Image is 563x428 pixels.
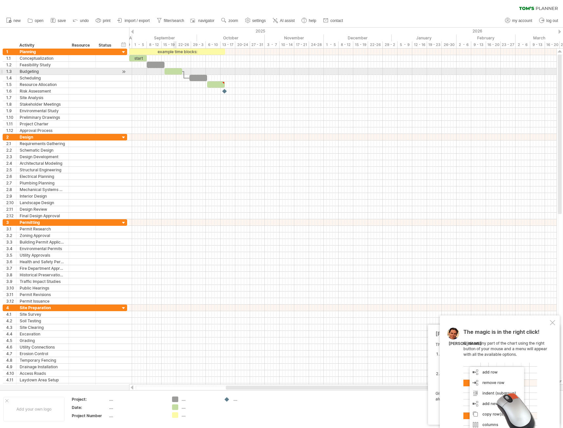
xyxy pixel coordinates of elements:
[6,180,16,186] div: 2.7
[20,55,65,61] div: Conceptualization
[6,337,16,344] div: 4.5
[20,180,65,186] div: Plumbing Planning
[6,160,16,166] div: 2.4
[324,41,339,48] div: 1 - 5
[20,147,65,153] div: Schematic Design
[182,412,217,418] div: ....
[6,318,16,324] div: 4.2
[6,278,16,285] div: 3.9
[20,68,65,75] div: Budgeting
[20,108,65,114] div: Environmental Study
[20,75,65,81] div: Scheduling
[155,16,186,25] a: filter/search
[20,213,65,219] div: Final Design Approval
[20,140,65,147] div: Requirements Gathering
[132,34,197,41] div: September 2025
[129,55,147,61] div: start
[6,298,16,304] div: 3.12
[129,49,225,55] div: example time blocks:
[280,41,294,48] div: 10 - 14
[530,41,545,48] div: 9 - 13
[6,232,16,239] div: 3.2
[353,41,368,48] div: 15 - 19
[243,16,268,25] a: settings
[6,219,16,225] div: 3
[442,41,456,48] div: 26-30
[228,18,238,23] span: zoom
[58,18,66,23] span: save
[6,291,16,298] div: 3.11
[6,114,16,120] div: 1.10
[6,173,16,180] div: 2.6
[20,351,65,357] div: Erosion Control
[20,377,65,383] div: Laydown Area Setup
[164,18,184,23] span: filter/search
[6,272,16,278] div: 3.8
[6,265,16,271] div: 3.7
[20,383,65,390] div: Safety Inspections
[176,41,191,48] div: 22-26
[20,278,65,285] div: Traffic Impact Studies
[330,18,343,23] span: contact
[6,331,16,337] div: 4.4
[20,121,65,127] div: Project Charter
[20,49,65,55] div: Planning
[309,41,324,48] div: 24-28
[6,186,16,193] div: 2.8
[309,18,316,23] span: help
[20,226,65,232] div: Permit Research
[280,18,295,23] span: AI assist
[20,285,65,291] div: Public Hearings
[412,41,427,48] div: 12 - 16
[6,351,16,357] div: 4.7
[221,41,235,48] div: 13 - 17
[6,101,16,107] div: 1.8
[20,291,65,298] div: Permit Revisions
[6,121,16,127] div: 1.11
[6,364,16,370] div: 4.9
[80,18,89,23] span: undo
[6,193,16,199] div: 2.9
[20,206,65,212] div: Design Review
[6,383,16,390] div: 4.12
[20,160,65,166] div: Architectural Modeling
[198,18,214,23] span: navigator
[6,239,16,245] div: 3.3
[20,186,65,193] div: Mechanical Systems Design
[6,311,16,317] div: 4.1
[20,88,65,94] div: Risk Assessment
[6,154,16,160] div: 2.3
[35,18,44,23] span: open
[20,200,65,206] div: Landscape Design
[162,41,176,48] div: 15 - 19
[6,62,16,68] div: 1.2
[250,41,265,48] div: 27 - 31
[324,34,392,41] div: December 2025
[5,16,23,25] a: new
[6,285,16,291] div: 3.10
[6,246,16,252] div: 3.4
[20,193,65,199] div: Interior Design
[20,370,65,376] div: Access Roads
[49,16,68,25] a: save
[20,265,65,271] div: Fire Department Approval
[20,305,65,311] div: Site Preparation
[6,305,16,311] div: 4
[20,154,65,160] div: Design Development
[109,413,164,418] div: ....
[6,206,16,212] div: 2.11
[197,34,265,41] div: October 2025
[463,329,539,338] span: The magic is in the right click!
[20,337,65,344] div: Grading
[20,173,65,180] div: Electrical Planning
[147,41,162,48] div: 8 - 12
[189,16,216,25] a: navigator
[20,344,65,350] div: Utility Connections
[26,16,46,25] a: open
[72,413,108,418] div: Project Number
[20,272,65,278] div: Historical Preservation Approval
[6,127,16,134] div: 1.12
[486,41,501,48] div: 16 - 20
[6,226,16,232] div: 3.1
[537,16,560,25] a: log out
